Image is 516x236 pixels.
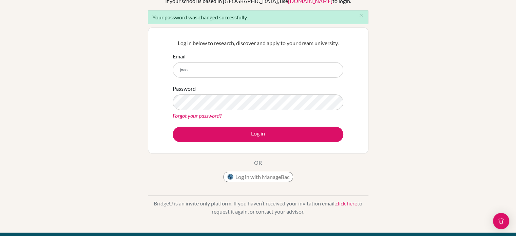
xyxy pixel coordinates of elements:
a: click here [336,200,357,206]
i: close [359,13,364,18]
label: Password [173,85,196,93]
a: Forgot your password? [173,112,222,119]
div: Open Intercom Messenger [493,213,509,229]
p: Log in below to research, discover and apply to your dream university. [173,39,343,47]
button: Close [355,11,368,21]
p: BridgeU is an invite only platform. If you haven’t received your invitation email, to request it ... [148,199,368,216]
div: Your password was changed successfully. [148,10,368,24]
button: Log in [173,127,343,142]
button: Log in with ManageBac [223,172,293,182]
label: Email [173,52,186,60]
p: OR [254,159,262,167]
